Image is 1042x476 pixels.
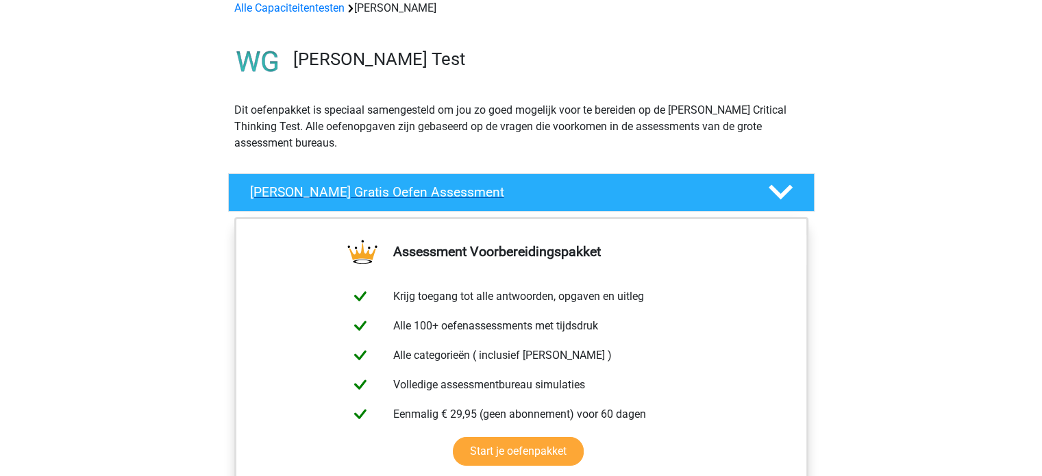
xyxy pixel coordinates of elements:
img: watson glaser [229,33,287,91]
a: [PERSON_NAME] Gratis Oefen Assessment [223,173,820,212]
a: Start je oefenpakket [453,437,584,466]
h4: [PERSON_NAME] Gratis Oefen Assessment [250,184,746,200]
h3: [PERSON_NAME] Test [293,49,804,70]
p: Dit oefenpakket is speciaal samengesteld om jou zo goed mogelijk voor te bereiden op de [PERSON_N... [234,102,808,151]
a: Alle Capaciteitentesten [234,1,345,14]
